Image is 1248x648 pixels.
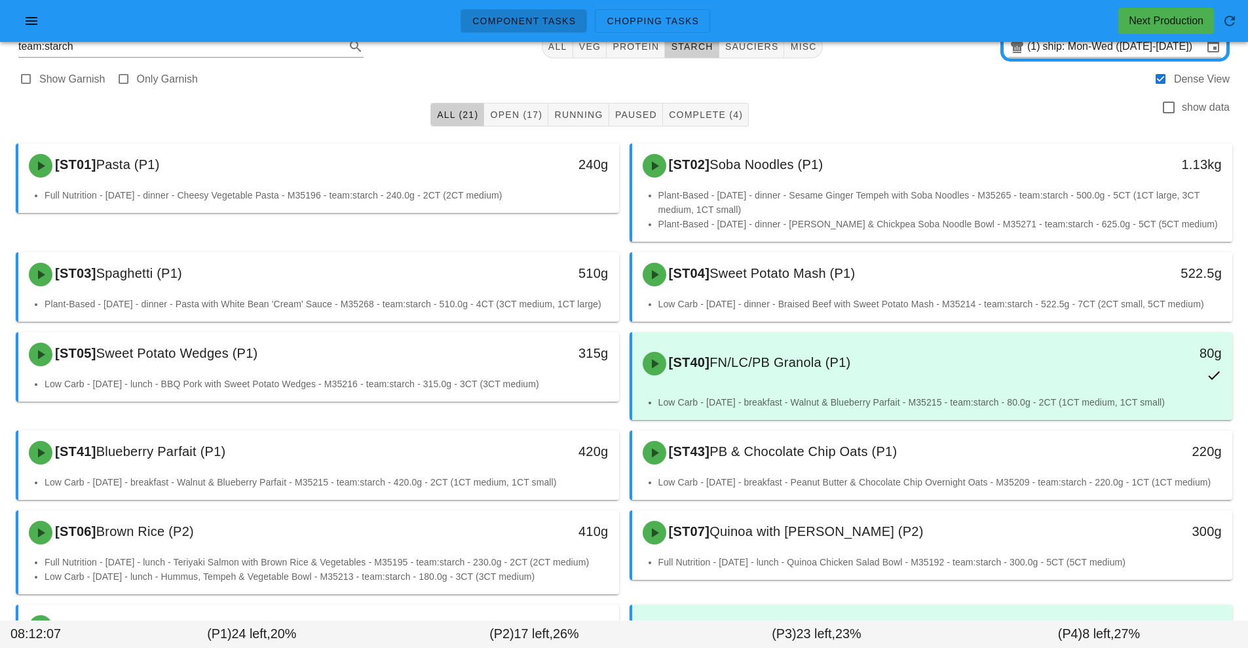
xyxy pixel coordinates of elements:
span: sauciers [725,41,779,52]
li: Low Carb - [DATE] - lunch - Hummus, Tempeh & Vegetable Bowl - M35213 - team:starch - 180.0g - 3CT... [45,569,609,584]
button: Paused [609,103,663,126]
span: [ST04] [666,266,710,280]
label: Show Garnish [39,73,105,86]
li: Plant-Based - [DATE] - dinner - Pasta with White Bean 'Cream' Sauce - M35268 - team:starch - 510.... [45,297,609,311]
span: 17 left, [514,626,553,641]
span: Brown Rice (P2) [96,524,194,539]
div: Next Production [1129,13,1203,29]
span: 23 left, [797,626,835,641]
div: 315g [475,343,608,364]
span: protein [612,41,659,52]
button: sauciers [719,35,785,58]
span: Open (17) [489,109,542,120]
div: 08:12:07 [8,622,111,647]
div: (P1) 20% [111,622,393,647]
span: misc [789,41,816,52]
span: All (21) [436,109,478,120]
button: Open (17) [484,103,548,126]
button: veg [573,35,607,58]
div: 1.13kg [1089,154,1222,175]
span: Chopping Tasks [606,16,699,26]
button: misc [784,35,822,58]
span: [ST40] [666,355,710,370]
span: [ST43] [666,444,710,459]
span: [ST01] [52,157,96,172]
span: Component Tasks [472,16,576,26]
span: [ST02] [666,157,710,172]
span: [ST06] [52,524,96,539]
div: 522.5g [1089,263,1222,284]
button: starch [665,35,719,58]
div: 510g [475,263,608,284]
div: 220g [1089,441,1222,462]
span: PB & Chocolate Chip Oats (P1) [709,444,897,459]
div: 410g [475,521,608,542]
span: Paused [615,109,657,120]
li: Low Carb - [DATE] - breakfast - Walnut & Blueberry Parfait - M35215 - team:starch - 420.0g - 2CT ... [45,475,609,489]
div: 30g [1089,615,1222,636]
span: Sweet Potato Mash (P1) [709,266,855,280]
div: 240g [475,154,608,175]
li: Low Carb - [DATE] - breakfast - Peanut Butter & Chocolate Chip Overnight Oats - M35209 - team:sta... [658,475,1222,489]
span: Pasta (P1) [96,157,160,172]
span: [ST07] [666,524,710,539]
span: [ST08] [52,619,96,633]
div: 300g [1089,521,1222,542]
li: Low Carb - [DATE] - breakfast - Walnut & Blueberry Parfait - M35215 - team:starch - 80.0g - 2CT (... [658,395,1222,410]
span: 24 left, [231,626,270,641]
div: (P2) 26% [393,622,675,647]
span: Soba Noodles (P1) [709,157,823,172]
li: Full Nutrition - [DATE] - dinner - Cheesy Vegetable Pasta - M35196 - team:starch - 240.0g - 2CT (... [45,188,609,202]
span: Quinoa with [PERSON_NAME] (P2) [709,524,924,539]
button: protein [607,35,665,58]
span: Complete (4) [668,109,743,120]
li: Full Nutrition - [DATE] - lunch - Teriyaki Salmon with Brown Rice & Vegetables - M35195 - team:st... [45,555,609,569]
button: All (21) [430,103,484,126]
span: White Rice with Ginger (P2) [96,619,263,633]
span: [ST41] [52,444,96,459]
div: (P4) 27% [958,622,1240,647]
div: 80g [1089,343,1222,364]
li: Plant-Based - [DATE] - dinner - Sesame Ginger Tempeh with Soba Noodles - M35265 - team:starch - 5... [658,188,1222,217]
label: Dense View [1174,73,1230,86]
label: Only Garnish [137,73,198,86]
div: (P3) 23% [675,622,958,647]
button: Complete (4) [663,103,749,126]
button: Running [548,103,609,126]
span: Running [554,109,603,120]
span: FN/LC/PB Granola (P1) [709,355,850,370]
li: Plant-Based - [DATE] - dinner - [PERSON_NAME] & Chickpea Soba Noodle Bowl - M35271 - team:starch ... [658,217,1222,231]
span: All [548,41,567,52]
a: Component Tasks [461,9,587,33]
div: 280g [475,615,608,636]
label: show data [1182,101,1230,114]
span: Sweet Potato Wedges (P1) [96,346,258,360]
span: [ST05] [52,346,96,360]
li: Low Carb - [DATE] - dinner - Braised Beef with Sweet Potato Mash - M35214 - team:starch - 522.5g ... [658,297,1222,311]
span: veg [578,41,601,52]
a: Chopping Tasks [595,9,710,33]
span: 8 left, [1082,626,1114,641]
span: starch [670,41,713,52]
button: All [542,35,573,58]
div: (1) [1027,40,1043,53]
li: Low Carb - [DATE] - lunch - BBQ Pork with Sweet Potato Wedges - M35216 - team:starch - 315.0g - 3... [45,377,609,391]
li: Full Nutrition - [DATE] - lunch - Quinoa Chicken Salad Bowl - M35192 - team:starch - 300.0g - 5CT... [658,555,1222,569]
span: Spaghetti (P1) [96,266,182,280]
span: [ST03] [52,266,96,280]
span: Blueberry Parfait (P1) [96,444,226,459]
div: 420g [475,441,608,462]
